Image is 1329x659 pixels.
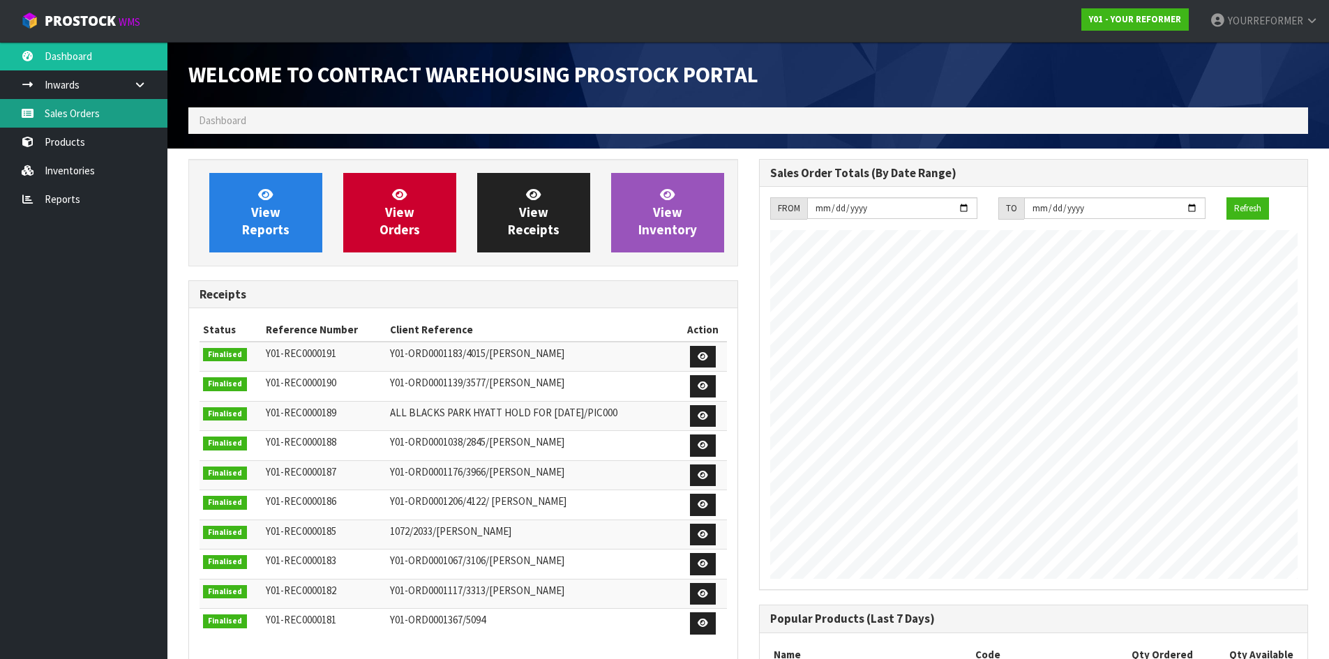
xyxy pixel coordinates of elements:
[770,167,1298,180] h3: Sales Order Totals (By Date Range)
[390,524,511,538] span: 1072/2033/[PERSON_NAME]
[242,186,290,238] span: View Reports
[1089,13,1181,25] strong: Y01 - YOUR REFORMER
[203,407,247,421] span: Finalised
[203,614,247,628] span: Finalised
[266,376,336,389] span: Y01-REC0000190
[203,526,247,540] span: Finalised
[638,186,697,238] span: View Inventory
[770,197,807,220] div: FROM
[770,612,1298,626] h3: Popular Products (Last 7 Days)
[611,173,724,252] a: ViewInventory
[679,319,727,341] th: Action
[343,173,456,252] a: ViewOrders
[390,435,564,448] span: Y01-ORD0001038/2845/[PERSON_NAME]
[390,554,564,567] span: Y01-ORD0001067/3106/[PERSON_NAME]
[390,376,564,389] span: Y01-ORD0001139/3577/[PERSON_NAME]
[203,437,247,450] span: Finalised
[266,524,336,538] span: Y01-REC0000185
[477,173,590,252] a: ViewReceipts
[998,197,1024,220] div: TO
[390,494,566,508] span: Y01-ORD0001206/4122/ [PERSON_NAME]
[203,585,247,599] span: Finalised
[119,15,140,29] small: WMS
[1228,14,1303,27] span: YOURREFORMER
[200,319,262,341] th: Status
[203,555,247,569] span: Finalised
[266,465,336,478] span: Y01-REC0000187
[266,554,336,567] span: Y01-REC0000183
[266,347,336,360] span: Y01-REC0000191
[262,319,386,341] th: Reference Number
[203,467,247,480] span: Finalised
[200,288,727,301] h3: Receipts
[386,319,679,341] th: Client Reference
[266,494,336,508] span: Y01-REC0000186
[209,173,322,252] a: ViewReports
[390,613,486,626] span: Y01-ORD0001367/5094
[390,465,564,478] span: Y01-ORD0001176/3966/[PERSON_NAME]
[203,496,247,510] span: Finalised
[45,12,116,30] span: ProStock
[203,348,247,362] span: Finalised
[21,12,38,29] img: cube-alt.png
[1226,197,1269,220] button: Refresh
[390,347,564,360] span: Y01-ORD0001183/4015/[PERSON_NAME]
[203,377,247,391] span: Finalised
[188,61,758,89] span: Welcome to Contract Warehousing ProStock Portal
[266,584,336,597] span: Y01-REC0000182
[380,186,420,238] span: View Orders
[266,435,336,448] span: Y01-REC0000188
[508,186,560,238] span: View Receipts
[390,406,617,419] span: ALL BLACKS PARK HYATT HOLD FOR [DATE]/PIC000
[199,114,246,127] span: Dashboard
[266,406,336,419] span: Y01-REC0000189
[390,584,564,597] span: Y01-ORD0001117/3313/[PERSON_NAME]
[266,613,336,626] span: Y01-REC0000181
